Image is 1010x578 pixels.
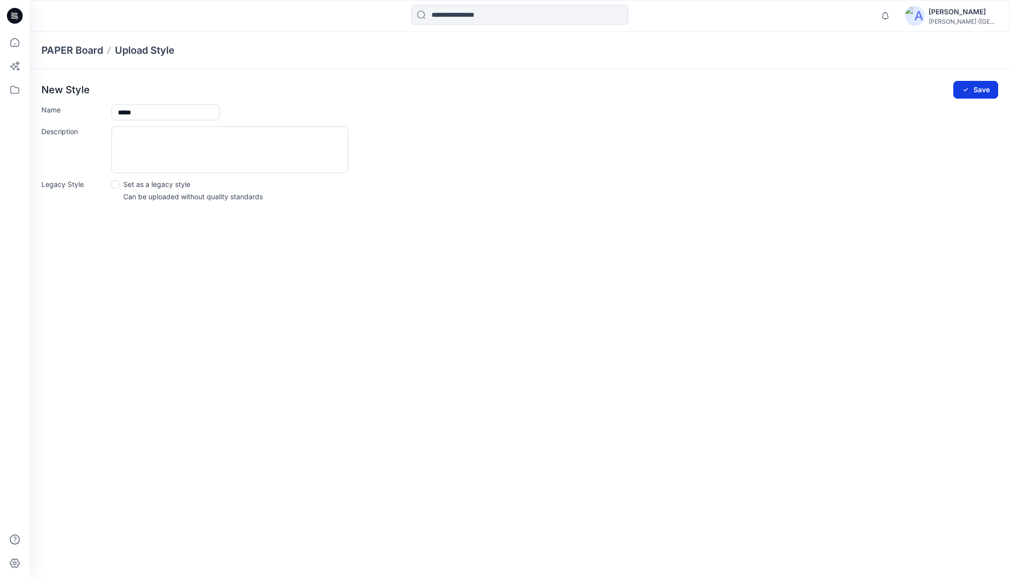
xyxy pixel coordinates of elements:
label: Description [41,126,106,137]
button: Save [953,81,998,99]
p: Can be uploaded without quality standards [123,191,263,202]
label: Name [41,105,106,115]
p: New Style [41,84,90,96]
div: [PERSON_NAME] [929,6,998,18]
div: [PERSON_NAME] ([GEOGRAPHIC_DATA]) Exp... [929,18,998,25]
img: avatar [905,6,925,26]
label: Legacy Style [41,179,106,189]
p: Set as a legacy style [123,179,190,189]
a: PAPER Board [41,43,103,57]
p: Upload Style [115,43,175,57]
